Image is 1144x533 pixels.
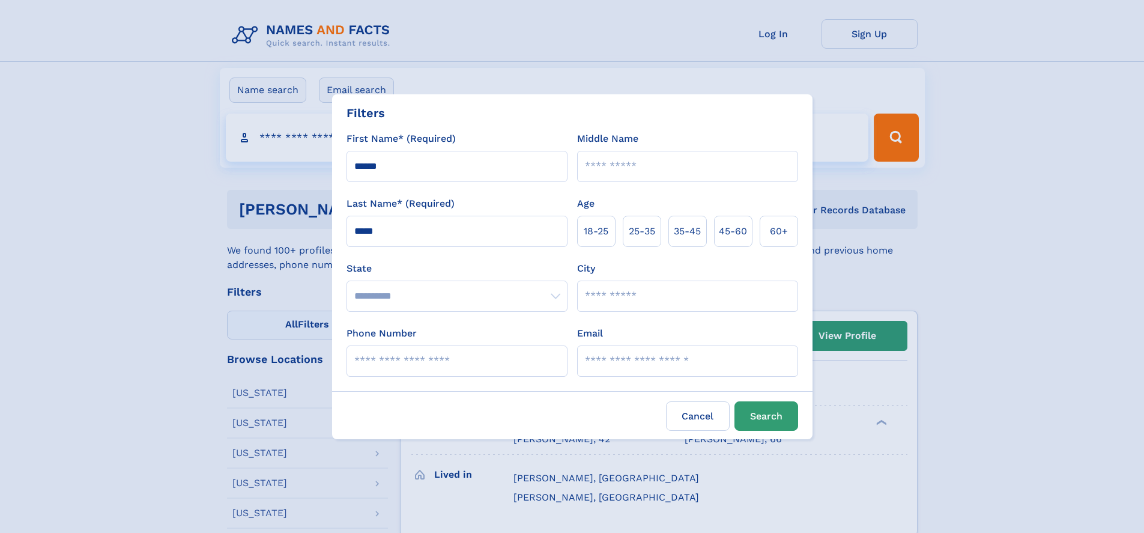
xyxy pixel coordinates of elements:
[577,132,638,146] label: Middle Name
[577,261,595,276] label: City
[347,132,456,146] label: First Name* (Required)
[347,326,417,341] label: Phone Number
[770,224,788,239] span: 60+
[584,224,608,239] span: 18‑25
[577,326,603,341] label: Email
[347,104,385,122] div: Filters
[577,196,595,211] label: Age
[666,401,730,431] label: Cancel
[629,224,655,239] span: 25‑35
[719,224,747,239] span: 45‑60
[347,261,567,276] label: State
[734,401,798,431] button: Search
[347,196,455,211] label: Last Name* (Required)
[674,224,701,239] span: 35‑45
